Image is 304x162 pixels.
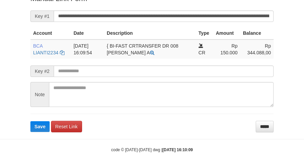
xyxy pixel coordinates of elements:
button: Save [30,121,50,132]
span: Save [34,124,46,129]
span: Key #2 [30,65,54,77]
a: LIANTI2234 [33,50,58,55]
span: BCA [33,43,43,49]
th: Date [71,27,104,39]
td: Rp 344.088,00 [240,39,274,59]
th: Balance [240,27,274,39]
td: { BI-FAST CRTRANSFER DR 008 [PERSON_NAME] A [104,39,196,59]
th: Type [196,27,213,39]
span: Note [30,82,49,107]
span: Reset Link [55,124,78,129]
td: [DATE] 16:09:54 [71,39,104,59]
th: Amount [213,27,240,39]
th: Account [30,27,71,39]
a: Reset Link [51,121,82,132]
a: Copy LIANTI2234 to clipboard [60,50,65,55]
td: Rp 150.000 [213,39,240,59]
span: Key #1 [30,10,54,22]
span: CR [199,50,205,55]
th: Description [104,27,196,39]
small: code © [DATE]-[DATE] dwg | [111,147,193,152]
strong: [DATE] 16:10:09 [162,147,193,152]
